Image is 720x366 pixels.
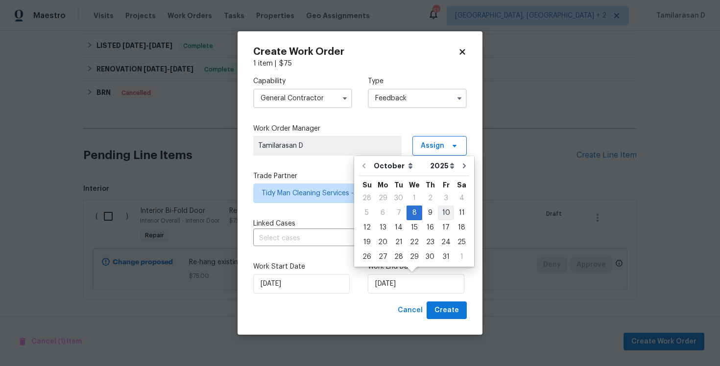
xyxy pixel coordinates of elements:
[438,220,454,235] div: Fri Oct 17 2025
[375,235,391,249] div: 20
[422,221,438,234] div: 16
[407,235,422,250] div: Wed Oct 22 2025
[438,235,454,249] div: 24
[253,231,439,246] input: Select cases
[253,76,352,86] label: Capability
[391,206,407,220] div: Tue Oct 07 2025
[422,206,438,220] div: Thu Oct 09 2025
[359,250,375,264] div: Sun Oct 26 2025
[375,221,391,234] div: 13
[394,182,403,188] abbr: Tuesday
[253,59,467,69] div: 1 item |
[253,171,467,181] label: Trade Partner
[422,206,438,220] div: 9
[438,206,454,220] div: Fri Oct 10 2025
[422,191,438,206] div: Thu Oct 02 2025
[262,188,444,198] span: Tidy Man Cleaning Services - CUB
[359,206,375,220] div: Sun Oct 05 2025
[359,235,375,249] div: 19
[362,182,372,188] abbr: Sunday
[375,250,391,264] div: Mon Oct 27 2025
[407,235,422,249] div: 22
[391,220,407,235] div: Tue Oct 14 2025
[438,250,454,264] div: Fri Oct 31 2025
[422,235,438,250] div: Thu Oct 23 2025
[253,89,352,108] input: Select...
[454,206,469,220] div: 11
[457,156,472,176] button: Go to next month
[359,250,375,264] div: 26
[391,221,407,234] div: 14
[407,221,422,234] div: 15
[454,235,469,249] div: 25
[378,182,388,188] abbr: Monday
[407,191,422,206] div: Wed Oct 01 2025
[375,206,391,220] div: 6
[359,220,375,235] div: Sun Oct 12 2025
[422,250,438,264] div: Thu Oct 30 2025
[409,182,420,188] abbr: Wednesday
[375,191,391,205] div: 29
[339,92,351,104] button: Show options
[375,250,391,264] div: 27
[454,92,465,104] button: Show options
[253,219,295,229] span: Linked Cases
[438,250,454,264] div: 31
[407,206,422,220] div: 8
[258,141,397,151] span: Tamilarasan D
[359,221,375,234] div: 12
[359,235,375,250] div: Sun Oct 19 2025
[253,274,350,294] input: M/D/YYYY
[454,220,469,235] div: Sat Oct 18 2025
[438,221,454,234] div: 17
[375,206,391,220] div: Mon Oct 06 2025
[394,301,427,320] button: Cancel
[391,235,407,250] div: Tue Oct 21 2025
[371,159,428,173] select: Month
[438,235,454,250] div: Fri Oct 24 2025
[407,220,422,235] div: Wed Oct 15 2025
[359,191,375,205] div: 28
[454,250,469,264] div: Sat Nov 01 2025
[438,191,454,206] div: Fri Oct 03 2025
[454,235,469,250] div: Sat Oct 25 2025
[426,182,435,188] abbr: Thursday
[422,235,438,249] div: 23
[253,262,352,272] label: Work Start Date
[398,304,423,317] span: Cancel
[443,182,450,188] abbr: Friday
[375,220,391,235] div: Mon Oct 13 2025
[428,159,457,173] select: Year
[391,250,407,264] div: Tue Oct 28 2025
[391,191,407,205] div: 30
[391,250,407,264] div: 28
[438,191,454,205] div: 3
[391,235,407,249] div: 21
[422,191,438,205] div: 2
[391,206,407,220] div: 7
[407,191,422,205] div: 1
[253,124,467,134] label: Work Order Manager
[454,221,469,234] div: 18
[368,274,464,294] input: M/D/YYYY
[279,60,292,67] span: $ 75
[407,250,422,264] div: 29
[375,235,391,250] div: Mon Oct 20 2025
[422,220,438,235] div: Thu Oct 16 2025
[407,206,422,220] div: Wed Oct 08 2025
[368,89,467,108] input: Select...
[454,191,469,205] div: 4
[457,182,466,188] abbr: Saturday
[421,141,444,151] span: Assign
[427,301,467,320] button: Create
[454,250,469,264] div: 1
[454,206,469,220] div: Sat Oct 11 2025
[375,191,391,206] div: Mon Sep 29 2025
[407,250,422,264] div: Wed Oct 29 2025
[438,206,454,220] div: 10
[368,76,467,86] label: Type
[359,191,375,206] div: Sun Sep 28 2025
[422,250,438,264] div: 30
[454,191,469,206] div: Sat Oct 04 2025
[357,156,371,176] button: Go to previous month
